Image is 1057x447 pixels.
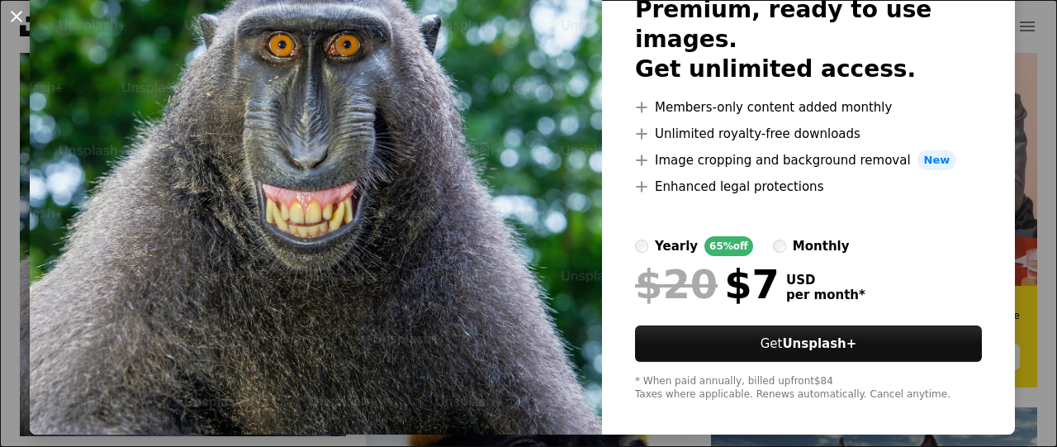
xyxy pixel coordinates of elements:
[773,240,786,253] input: monthly
[635,97,982,117] li: Members-only content added monthly
[655,236,698,256] div: yearly
[635,326,982,362] button: GetUnsplash+
[635,375,982,402] div: * When paid annually, billed upfront $84 Taxes where applicable. Renews automatically. Cancel any...
[635,240,648,253] input: yearly65%off
[782,336,856,351] strong: Unsplash+
[786,273,865,288] span: USD
[635,150,982,170] li: Image cropping and background removal
[635,177,982,197] li: Enhanced legal protections
[635,124,982,144] li: Unlimited royalty-free downloads
[635,263,780,306] div: $7
[704,236,753,256] div: 65% off
[917,150,957,170] span: New
[635,263,718,306] span: $20
[786,288,865,302] span: per month *
[793,236,850,256] div: monthly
